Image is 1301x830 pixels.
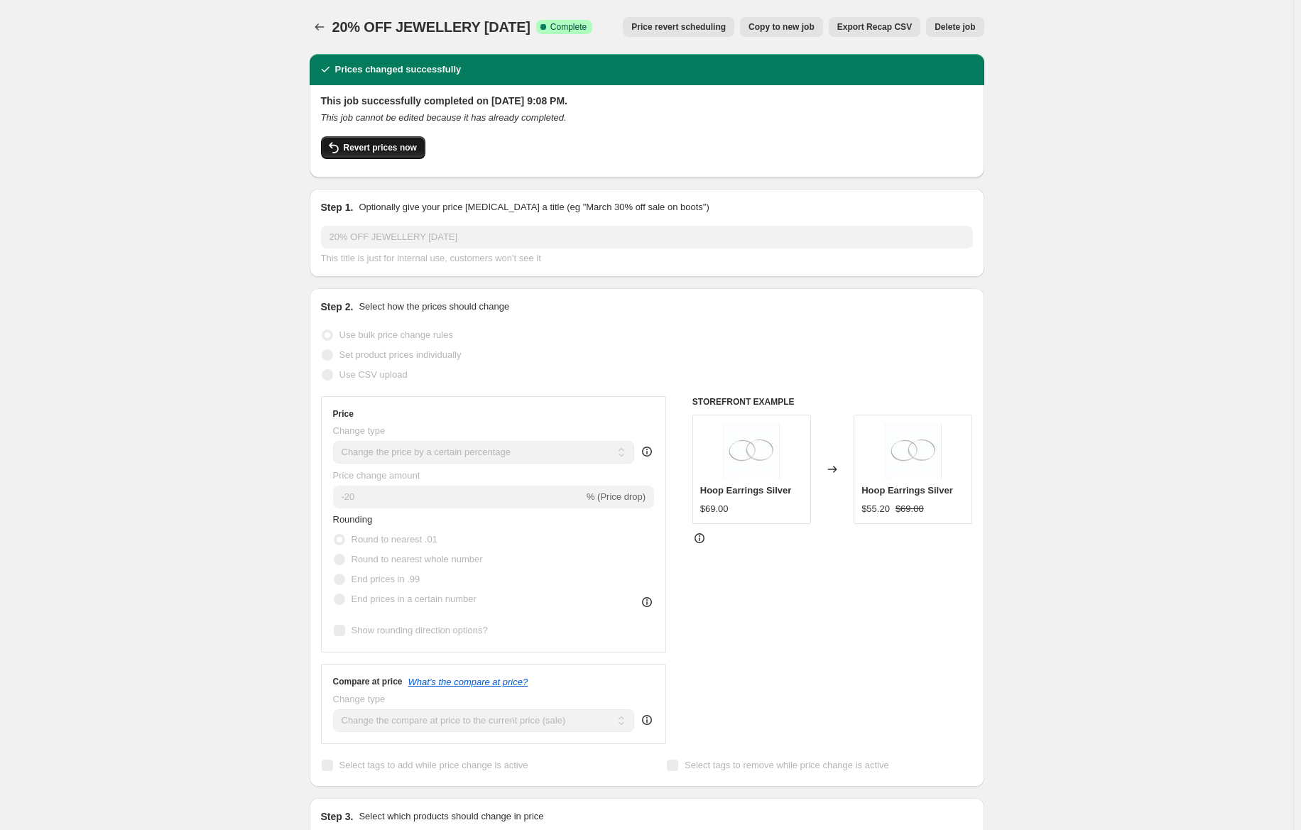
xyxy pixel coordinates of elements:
span: Change type [333,694,386,704]
strike: $69.00 [896,502,924,516]
div: $69.00 [700,502,729,516]
button: Copy to new job [740,17,823,37]
h3: Compare at price [333,676,403,687]
span: Use bulk price change rules [339,329,453,340]
img: earrings-hoop-sliver-style-xlab_80x.jpg [723,422,780,479]
h6: STOREFRONT EXAMPLE [692,396,973,408]
span: Round to nearest .01 [352,534,437,545]
input: -15 [333,486,584,508]
span: Set product prices individually [339,349,462,360]
div: help [640,444,654,459]
span: Hoop Earrings Silver [861,485,953,496]
h2: Step 2. [321,300,354,314]
p: Optionally give your price [MEDICAL_DATA] a title (eg "March 30% off sale on boots") [359,200,709,214]
span: Hoop Earrings Silver [700,485,792,496]
button: What's the compare at price? [408,677,528,687]
h3: Price [333,408,354,420]
i: This job cannot be edited because it has already completed. [321,112,567,123]
span: End prices in .99 [352,574,420,584]
span: Export Recap CSV [837,21,912,33]
span: Complete [550,21,587,33]
span: End prices in a certain number [352,594,477,604]
span: Round to nearest whole number [352,554,483,564]
button: Price change jobs [310,17,330,37]
span: Rounding [333,514,373,525]
h2: Step 3. [321,809,354,824]
span: Select tags to remove while price change is active [685,760,889,770]
div: $55.20 [861,502,890,516]
button: Price revert scheduling [623,17,734,37]
div: help [640,713,654,727]
span: Price revert scheduling [631,21,726,33]
span: % (Price drop) [587,491,646,502]
p: Select which products should change in price [359,809,543,824]
span: Price change amount [333,470,420,481]
span: Select tags to add while price change is active [339,760,528,770]
button: Revert prices now [321,136,425,159]
h2: Prices changed successfully [335,62,462,77]
span: Show rounding direction options? [352,625,488,635]
p: Select how the prices should change [359,300,509,314]
span: Copy to new job [749,21,815,33]
span: Change type [333,425,386,436]
span: Delete job [935,21,975,33]
span: This title is just for internal use, customers won't see it [321,253,541,263]
span: 20% OFF JEWELLERY [DATE] [332,19,530,35]
span: Use CSV upload [339,369,408,380]
h2: Step 1. [321,200,354,214]
button: Export Recap CSV [829,17,920,37]
button: Delete job [926,17,984,37]
input: 30% off holiday sale [321,226,973,249]
h2: This job successfully completed on [DATE] 9:08 PM. [321,94,973,108]
span: Revert prices now [344,142,417,153]
img: earrings-hoop-sliver-style-xlab_80x.jpg [885,422,942,479]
